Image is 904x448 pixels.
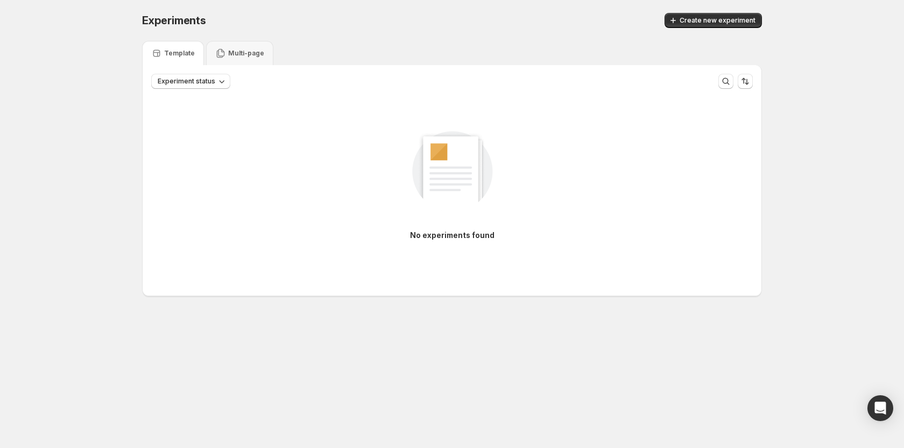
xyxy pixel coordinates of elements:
div: Open Intercom Messenger [867,395,893,421]
button: Experiment status [151,74,230,89]
p: No experiments found [410,230,495,241]
p: Multi-page [228,49,264,58]
button: Create new experiment [665,13,762,28]
button: Sort the results [738,74,753,89]
p: Template [164,49,195,58]
span: Experiments [142,14,206,27]
span: Experiment status [158,77,215,86]
span: Create new experiment [680,16,755,25]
